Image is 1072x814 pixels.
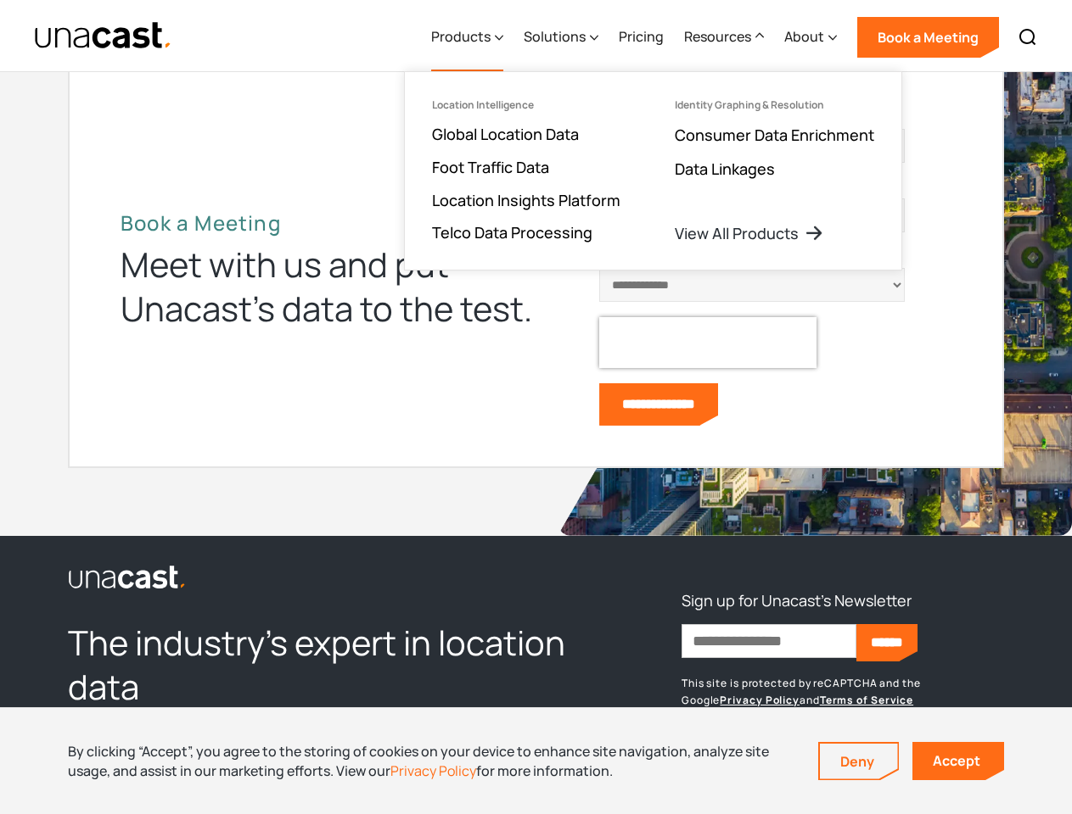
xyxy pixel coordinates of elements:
[432,157,549,177] a: Foot Traffic Data
[431,26,491,47] div: Products
[68,742,793,780] div: By clicking “Accept”, you agree to the storing of cookies on your device to enhance site navigati...
[720,693,800,707] a: Privacy Policy
[431,3,503,72] div: Products
[857,17,999,58] a: Book a Meeting
[404,71,902,270] nav: Products
[682,675,1004,709] p: This site is protected by reCAPTCHA and the Google and
[34,21,172,51] a: home
[432,190,620,210] a: Location Insights Platform
[68,563,603,590] a: link to the homepage
[121,243,536,331] div: Meet with us and put Unacast’s data to the test.
[68,565,187,590] img: Unacast logo
[675,159,775,179] a: Data Linkages
[524,26,586,47] div: Solutions
[432,124,579,144] a: Global Location Data
[1018,27,1038,47] img: Search icon
[390,761,476,780] a: Privacy Policy
[684,3,764,72] div: Resources
[432,99,534,111] div: Location Intelligence
[820,744,898,779] a: Deny
[784,26,824,47] div: About
[619,3,664,72] a: Pricing
[599,317,817,368] iframe: reCAPTCHA
[524,3,598,72] div: Solutions
[675,223,824,243] a: View All Products
[682,587,912,614] h3: Sign up for Unacast's Newsletter
[432,222,592,243] a: Telco Data Processing
[912,742,1004,780] a: Accept
[68,621,603,709] h2: The industry’s expert in location data
[34,21,172,51] img: Unacast text logo
[784,3,837,72] div: About
[675,125,874,145] a: Consumer Data Enrichment
[675,99,824,111] div: Identity Graphing & Resolution
[684,26,751,47] div: Resources
[820,693,913,707] a: Terms of Service
[121,210,536,236] h2: Book a Meeting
